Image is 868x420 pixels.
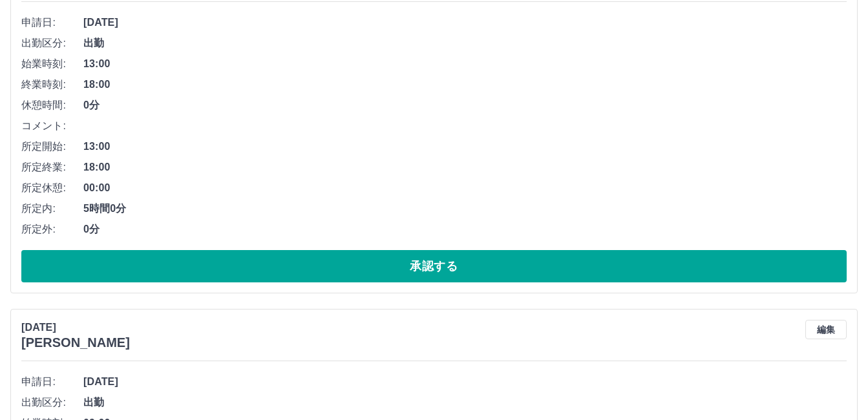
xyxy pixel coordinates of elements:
[83,160,847,175] span: 18:00
[83,201,847,216] span: 5時間0分
[21,36,83,51] span: 出勤区分:
[21,118,83,134] span: コメント:
[21,395,83,410] span: 出勤区分:
[21,160,83,175] span: 所定終業:
[805,320,847,339] button: 編集
[83,222,847,237] span: 0分
[83,139,847,154] span: 13:00
[21,139,83,154] span: 所定開始:
[21,250,847,282] button: 承認する
[21,15,83,30] span: 申請日:
[83,98,847,113] span: 0分
[21,222,83,237] span: 所定外:
[83,15,847,30] span: [DATE]
[21,56,83,72] span: 始業時刻:
[21,98,83,113] span: 休憩時間:
[21,374,83,390] span: 申請日:
[21,180,83,196] span: 所定休憩:
[83,180,847,196] span: 00:00
[83,77,847,92] span: 18:00
[21,201,83,216] span: 所定内:
[83,374,847,390] span: [DATE]
[83,36,847,51] span: 出勤
[83,56,847,72] span: 13:00
[21,320,130,335] p: [DATE]
[21,77,83,92] span: 終業時刻:
[21,335,130,350] h3: [PERSON_NAME]
[83,395,847,410] span: 出勤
